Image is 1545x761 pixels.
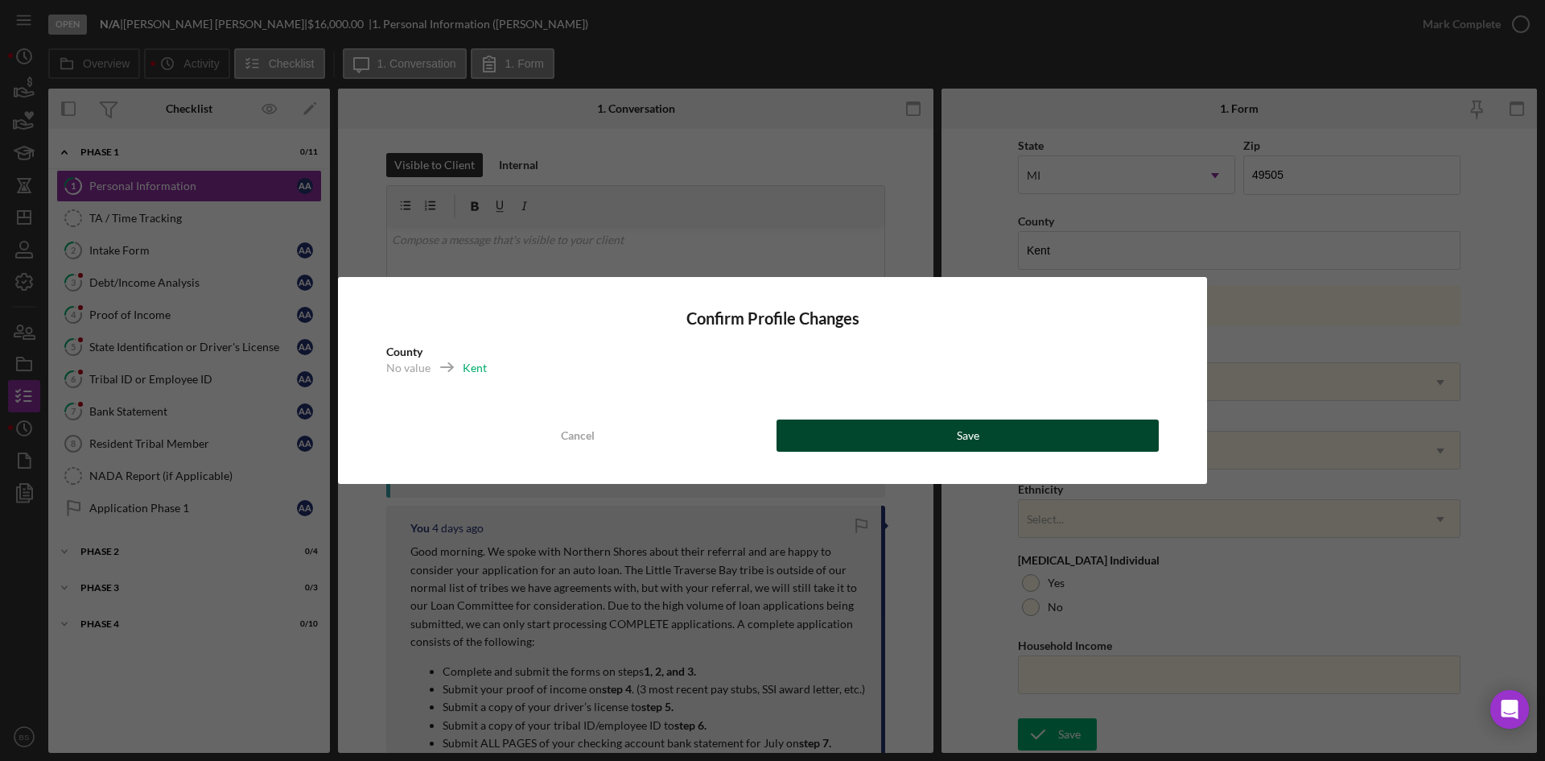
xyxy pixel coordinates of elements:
[777,420,1159,452] button: Save
[957,420,979,452] div: Save
[561,420,595,452] div: Cancel
[1490,690,1529,729] div: Open Intercom Messenger
[386,420,768,452] button: Cancel
[386,345,422,358] b: County
[386,360,431,376] div: No value
[386,309,1159,328] h4: Confirm Profile Changes
[463,360,487,376] div: Kent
